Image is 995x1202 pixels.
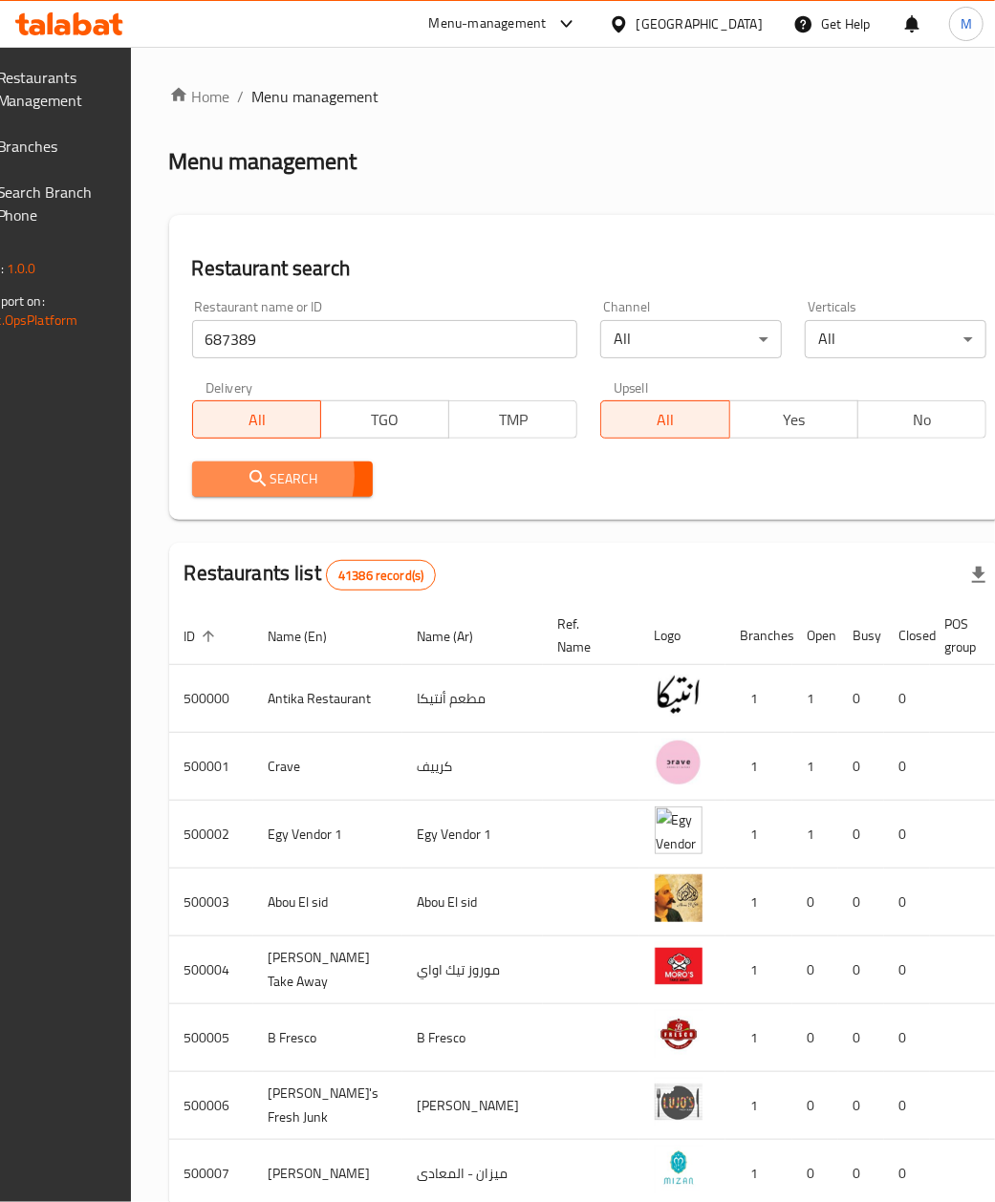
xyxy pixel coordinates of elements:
td: 0 [792,1072,838,1140]
td: 1 [792,733,838,801]
span: TGO [329,406,442,434]
div: All [805,320,986,358]
td: 1 [725,801,792,869]
img: B Fresco [655,1010,703,1058]
span: Search [207,467,358,491]
button: Yes [729,400,858,439]
span: No [866,406,979,434]
td: 0 [884,733,930,801]
td: 1 [792,665,838,733]
td: B Fresco [253,1004,402,1072]
td: 0 [792,936,838,1004]
label: Delivery [205,381,253,395]
td: 1 [725,936,792,1004]
div: [GEOGRAPHIC_DATA] [637,13,763,34]
span: All [609,406,722,434]
button: Search [192,461,374,497]
span: TMP [457,406,570,434]
td: 0 [792,1004,838,1072]
th: Branches [725,607,792,665]
td: 500006 [169,1072,253,1140]
span: Yes [738,406,851,434]
td: 0 [838,665,884,733]
td: 500004 [169,936,253,1004]
th: Closed [884,607,930,665]
td: 0 [838,936,884,1004]
td: 1 [725,869,792,936]
span: 41386 record(s) [327,567,435,585]
img: Crave [655,739,703,786]
td: مطعم أنتيكا [402,665,543,733]
td: Abou El sid [253,869,402,936]
td: 1 [725,1004,792,1072]
button: TMP [448,400,577,439]
span: Menu management [252,85,379,108]
div: All [600,320,782,358]
td: Abou El sid [402,869,543,936]
td: 0 [792,869,838,936]
th: Logo [639,607,725,665]
img: Moro's Take Away [655,942,703,990]
h2: Restaurant search [192,254,987,283]
input: Search for restaurant name or ID.. [192,320,578,358]
span: M [961,13,972,34]
button: All [600,400,729,439]
td: 1 [725,1072,792,1140]
td: 0 [838,801,884,869]
td: 0 [838,1004,884,1072]
td: موروز تيك اواي [402,936,543,1004]
td: 1 [725,733,792,801]
h2: Menu management [169,146,357,177]
th: Busy [838,607,884,665]
img: Egy Vendor 1 [655,806,703,854]
td: 0 [838,733,884,801]
a: Home [169,85,230,108]
td: 500002 [169,801,253,869]
span: Name (Ar) [418,625,499,648]
img: Antika Restaurant [655,671,703,719]
td: Egy Vendor 1 [402,801,543,869]
img: Abou El sid [655,874,703,922]
td: 0 [838,869,884,936]
td: Antika Restaurant [253,665,402,733]
span: 1.0.0 [7,256,36,281]
td: 1 [725,665,792,733]
li: / [238,85,245,108]
td: Crave [253,733,402,801]
span: All [201,406,314,434]
td: B Fresco [402,1004,543,1072]
td: 0 [884,801,930,869]
td: 1 [792,801,838,869]
img: Lujo's Fresh Junk [655,1078,703,1126]
td: 0 [884,869,930,936]
td: 0 [884,1004,930,1072]
td: كرييف [402,733,543,801]
td: 0 [884,936,930,1004]
span: Name (En) [269,625,353,648]
button: All [192,400,321,439]
h2: Restaurants list [184,559,437,590]
td: 0 [884,665,930,733]
th: Open [792,607,838,665]
td: 500003 [169,869,253,936]
td: Egy Vendor 1 [253,801,402,869]
td: 500000 [169,665,253,733]
img: Mizan - Maadi [655,1146,703,1193]
td: 0 [884,1072,930,1140]
button: TGO [320,400,449,439]
td: 500005 [169,1004,253,1072]
div: Menu-management [429,12,547,35]
span: Ref. Name [558,612,616,658]
td: [PERSON_NAME]'s Fresh Junk [253,1072,402,1140]
label: Upsell [614,381,649,395]
td: 0 [838,1072,884,1140]
button: No [857,400,986,439]
span: ID [184,625,221,648]
td: [PERSON_NAME] [402,1072,543,1140]
td: [PERSON_NAME] Take Away [253,936,402,1004]
div: Total records count [326,560,436,590]
td: 500001 [169,733,253,801]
